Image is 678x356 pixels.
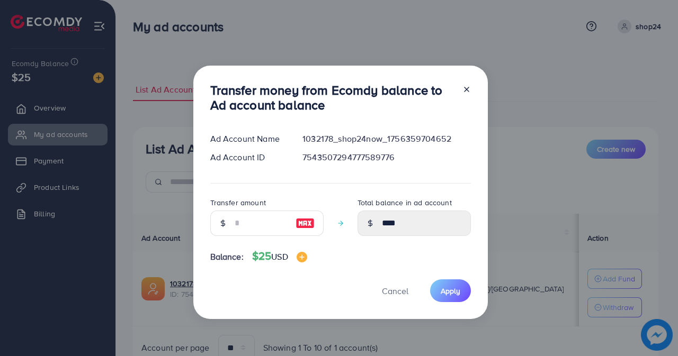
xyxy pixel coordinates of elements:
span: Apply [441,286,460,296]
label: Transfer amount [210,197,266,208]
img: image [297,252,307,262]
span: Balance: [210,251,244,263]
span: Cancel [382,285,408,297]
button: Cancel [369,279,422,302]
div: Ad Account Name [202,133,295,145]
div: Ad Account ID [202,151,295,163]
label: Total balance in ad account [358,197,452,208]
button: Apply [430,279,471,302]
h3: Transfer money from Ecomdy balance to Ad account balance [210,83,454,113]
div: 1032178_shop24now_1756359704652 [294,133,479,145]
span: USD [271,251,288,262]
img: image [296,217,315,230]
h4: $25 [252,250,307,263]
div: 7543507294777589776 [294,151,479,163]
